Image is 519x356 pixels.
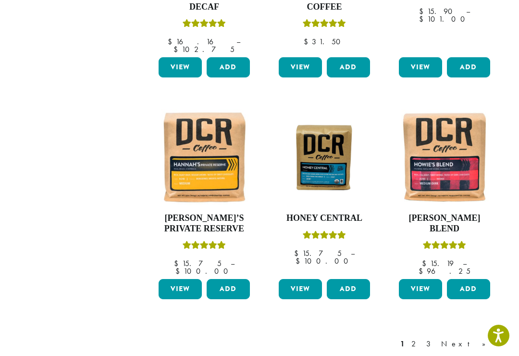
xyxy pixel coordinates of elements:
[168,37,176,47] span: $
[236,37,240,47] span: –
[419,6,427,16] span: $
[396,109,493,275] a: [PERSON_NAME] BlendRated 4.67 out of 5
[463,258,467,268] span: –
[439,338,494,350] a: Next »
[296,256,304,266] span: $
[168,37,227,47] bdi: 16.16
[183,240,226,254] div: Rated 5.00 out of 5
[409,338,421,350] a: 2
[174,258,182,268] span: $
[294,248,342,258] bdi: 15.75
[419,266,427,276] span: $
[396,213,493,234] h4: [PERSON_NAME] Blend
[399,57,442,77] a: View
[159,279,202,299] a: View
[276,109,372,275] a: Honey CentralRated 5.00 out of 5
[279,57,322,77] a: View
[175,266,184,276] span: $
[296,256,353,266] bdi: 100.00
[351,248,355,258] span: –
[303,229,346,244] div: Rated 5.00 out of 5
[159,57,202,77] a: View
[174,258,222,268] bdi: 15.75
[303,18,346,32] div: Rated 5.00 out of 5
[327,279,370,299] button: Add
[396,109,493,205] img: Howies-Blend-12oz-300x300.jpg
[399,279,442,299] a: View
[304,37,312,47] span: $
[156,109,252,275] a: [PERSON_NAME]’s Private ReserveRated 5.00 out of 5
[447,57,490,77] button: Add
[294,248,302,258] span: $
[276,213,372,224] h4: Honey Central
[422,258,430,268] span: $
[156,213,252,234] h4: [PERSON_NAME]’s Private Reserve
[424,338,436,350] a: 3
[276,121,372,193] img: Honey-Central-stock-image-fix-1200-x-900.png
[422,258,454,268] bdi: 15.19
[419,6,457,16] bdi: 15.90
[207,57,250,77] button: Add
[156,109,252,205] img: Hannahs-Private-Reserve-12oz-300x300.jpg
[231,258,235,268] span: –
[398,338,407,350] a: 1
[466,6,470,16] span: –
[447,279,490,299] button: Add
[183,18,226,32] div: Rated 5.00 out of 5
[423,240,466,254] div: Rated 4.67 out of 5
[419,266,470,276] bdi: 96.25
[279,279,322,299] a: View
[327,57,370,77] button: Add
[419,14,470,24] bdi: 101.00
[304,37,345,47] bdi: 31.50
[173,44,182,54] span: $
[175,266,233,276] bdi: 100.00
[173,44,235,54] bdi: 102.75
[419,14,427,24] span: $
[207,279,250,299] button: Add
